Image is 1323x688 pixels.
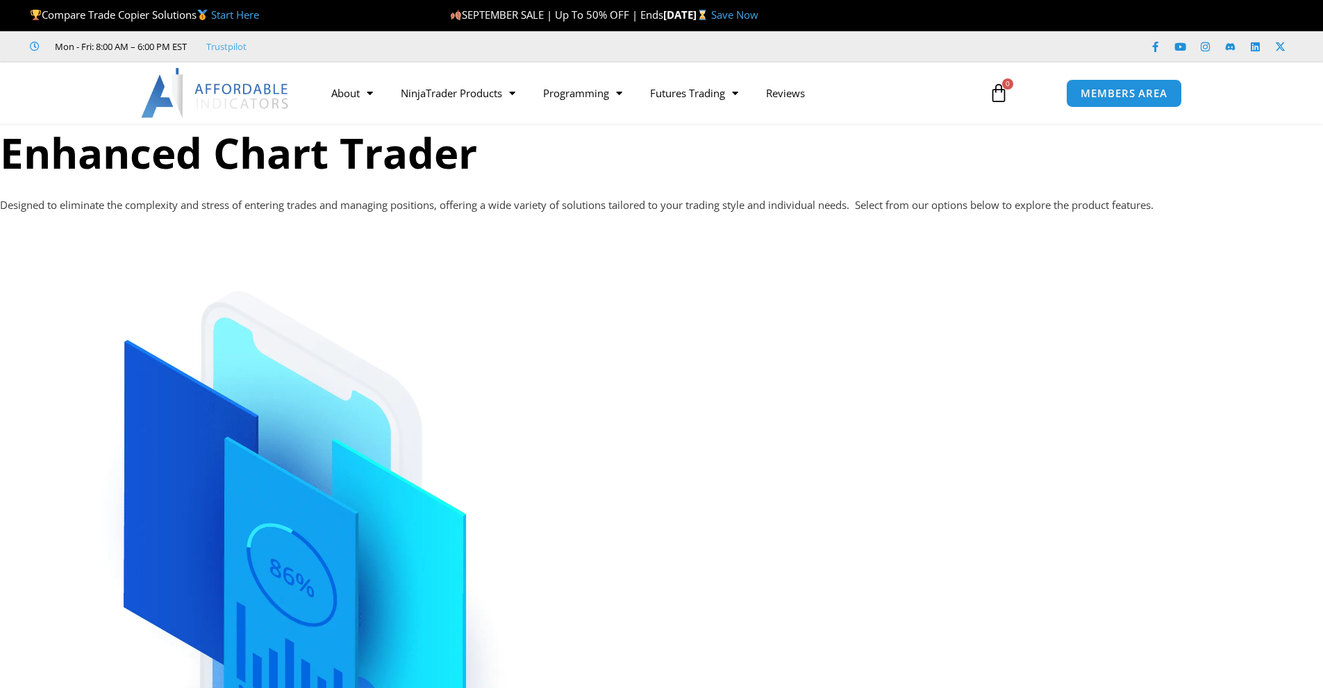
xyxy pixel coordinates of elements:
[141,68,290,118] img: LogoAI | Affordable Indicators – NinjaTrader
[529,77,636,109] a: Programming
[387,77,529,109] a: NinjaTrader Products
[197,10,208,20] img: 🥇
[663,8,711,22] strong: [DATE]
[451,10,461,20] img: 🍂
[1002,78,1013,90] span: 0
[30,8,259,22] span: Compare Trade Copier Solutions
[31,10,41,20] img: 🏆
[968,73,1029,113] a: 0
[636,77,752,109] a: Futures Trading
[450,8,663,22] span: SEPTEMBER SALE | Up To 50% OFF | Ends
[206,38,247,55] a: Trustpilot
[697,10,708,20] img: ⌛
[51,38,187,55] span: Mon - Fri: 8:00 AM – 6:00 PM EST
[1066,79,1182,108] a: MEMBERS AREA
[752,77,819,109] a: Reviews
[211,8,259,22] a: Start Here
[1081,88,1167,99] span: MEMBERS AREA
[711,8,758,22] a: Save Now
[317,77,387,109] a: About
[317,77,973,109] nav: Menu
